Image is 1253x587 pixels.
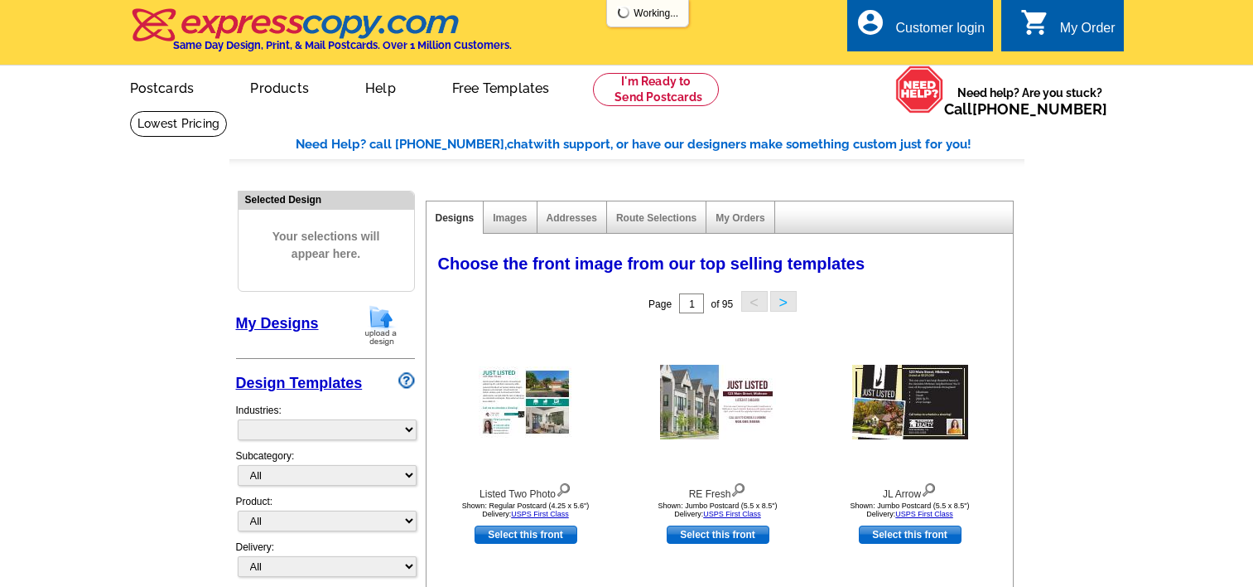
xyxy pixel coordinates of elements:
[627,479,809,502] div: RE Fresh
[475,526,577,544] a: use this design
[616,212,696,224] a: Route Selections
[130,20,512,51] a: Same Day Design, Print, & Mail Postcards. Over 1 Million Customers.
[819,479,1001,502] div: JL Arrow
[547,212,597,224] a: Addresses
[251,211,402,279] span: Your selections will appear here.
[426,67,576,106] a: Free Templates
[648,298,672,310] span: Page
[855,18,985,39] a: account_circle Customer login
[711,298,733,310] span: of 95
[895,65,944,114] img: help
[944,100,1107,118] span: Call
[741,291,768,312] button: <
[944,85,1116,118] span: Need help? Are you stuck?
[296,135,1024,154] div: Need Help? call [PHONE_NUMBER], with support, or have our designers make something custom just fo...
[819,502,1001,518] div: Shown: Jumbo Postcard (5.5 x 8.5") Delivery:
[511,510,569,518] a: USPS First Class
[627,502,809,518] div: Shown: Jumbo Postcard (5.5 x 8.5") Delivery:
[359,304,402,347] img: upload-design
[1060,21,1116,44] div: My Order
[435,479,617,502] div: Listed Two Photo
[859,526,961,544] a: use this design
[770,291,797,312] button: >
[703,510,761,518] a: USPS First Class
[972,100,1107,118] a: [PHONE_NUMBER]
[236,375,363,391] a: Design Templates
[556,479,571,497] img: view design details
[921,479,937,497] img: view design details
[895,510,953,518] a: USPS First Class
[730,479,746,497] img: view design details
[436,212,475,224] a: Designs
[1020,18,1116,39] a: shopping_cart My Order
[660,365,776,439] img: RE Fresh
[398,372,415,389] img: design-wizard-help-icon.png
[339,67,422,106] a: Help
[479,366,573,438] img: Listed Two Photo
[617,6,630,19] img: loading...
[1020,7,1050,37] i: shopping_cart
[236,540,415,585] div: Delivery:
[435,502,617,518] div: Shown: Regular Postcard (4.25 x 5.6") Delivery:
[507,137,533,152] span: chat
[104,67,221,106] a: Postcards
[239,192,414,207] div: Selected Design
[855,7,885,37] i: account_circle
[895,21,985,44] div: Customer login
[852,365,968,439] img: JL Arrow
[236,315,319,332] a: My Designs
[236,395,415,449] div: Industries:
[716,212,764,224] a: My Orders
[438,255,865,273] span: Choose the front image from our top selling templates
[173,39,512,51] h4: Same Day Design, Print, & Mail Postcards. Over 1 Million Customers.
[224,67,335,106] a: Products
[667,526,769,544] a: use this design
[493,212,527,224] a: Images
[236,449,415,494] div: Subcategory:
[236,494,415,540] div: Product:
